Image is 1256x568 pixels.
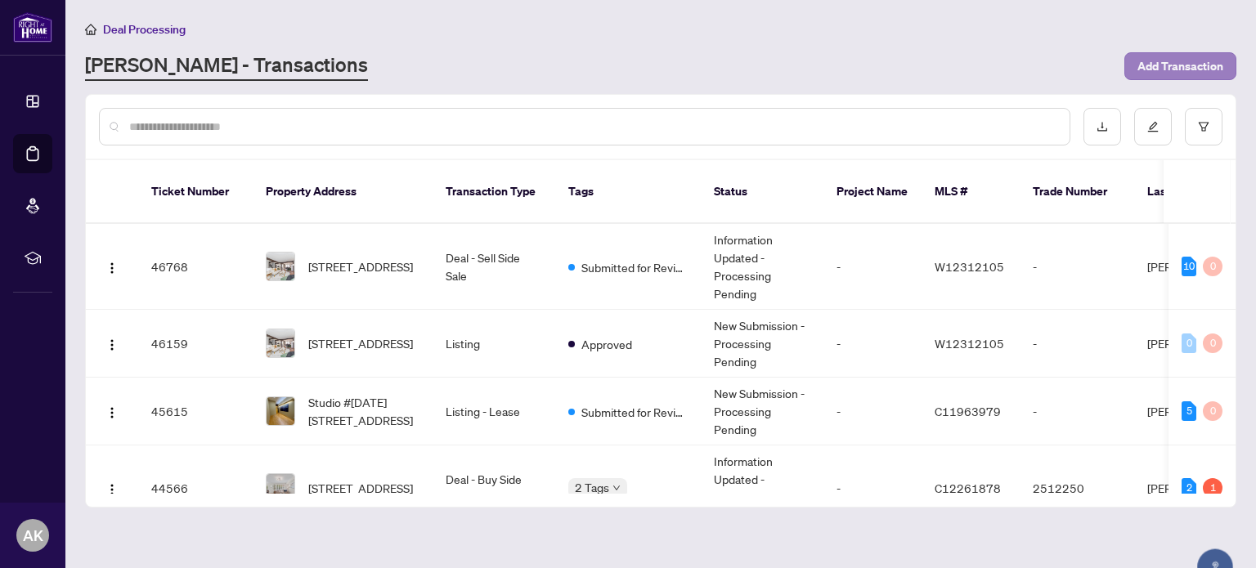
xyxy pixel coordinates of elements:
[1185,108,1222,145] button: filter
[433,378,555,445] td: Listing - Lease
[581,403,688,421] span: Submitted for Review
[138,310,253,378] td: 46159
[1191,511,1240,560] button: Open asap
[1020,224,1134,310] td: -
[433,310,555,378] td: Listing
[99,330,125,356] button: Logo
[138,445,253,531] td: 44566
[138,160,253,224] th: Ticket Number
[1182,333,1196,353] div: 0
[935,481,1001,495] span: C12261878
[823,378,922,445] td: -
[99,253,125,280] button: Logo
[433,160,555,224] th: Transaction Type
[1147,121,1159,132] span: edit
[99,475,125,501] button: Logo
[1182,401,1196,421] div: 5
[1124,52,1236,80] button: Add Transaction
[1203,478,1222,498] div: 1
[612,484,621,492] span: down
[267,474,294,502] img: thumbnail-img
[13,12,52,42] img: logo
[105,338,119,351] img: Logo
[253,160,433,224] th: Property Address
[105,483,119,496] img: Logo
[1083,108,1121,145] button: download
[1134,108,1172,145] button: edit
[433,445,555,531] td: Deal - Buy Side Sale
[308,334,413,352] span: [STREET_ADDRESS]
[1137,53,1223,79] span: Add Transaction
[308,479,413,497] span: [STREET_ADDRESS]
[935,259,1004,274] span: W12312105
[581,258,688,276] span: Submitted for Review
[922,160,1020,224] th: MLS #
[99,398,125,424] button: Logo
[701,224,823,310] td: Information Updated - Processing Pending
[575,478,609,497] span: 2 Tags
[823,160,922,224] th: Project Name
[935,336,1004,351] span: W12312105
[138,378,253,445] td: 45615
[105,406,119,419] img: Logo
[581,335,632,353] span: Approved
[433,224,555,310] td: Deal - Sell Side Sale
[103,22,186,37] span: Deal Processing
[1020,445,1134,531] td: 2512250
[701,445,823,531] td: Information Updated - Processing Pending
[138,224,253,310] td: 46768
[308,257,413,275] span: [STREET_ADDRESS]
[267,397,294,425] img: thumbnail-img
[105,262,119,275] img: Logo
[1203,401,1222,421] div: 0
[23,524,43,547] span: AK
[935,404,1001,418] span: C11963979
[267,253,294,280] img: thumbnail-img
[823,224,922,310] td: -
[1020,378,1134,445] td: -
[701,310,823,378] td: New Submission - Processing Pending
[1203,257,1222,276] div: 0
[1182,478,1196,498] div: 2
[1020,160,1134,224] th: Trade Number
[85,51,368,81] a: [PERSON_NAME] - Transactions
[1203,333,1222,353] div: 0
[85,24,96,35] span: home
[308,393,419,429] span: Studio #[DATE][STREET_ADDRESS]
[823,310,922,378] td: -
[1020,310,1134,378] td: -
[555,160,701,224] th: Tags
[701,378,823,445] td: New Submission - Processing Pending
[1097,121,1108,132] span: download
[267,329,294,357] img: thumbnail-img
[823,445,922,531] td: -
[701,160,823,224] th: Status
[1198,121,1209,132] span: filter
[1182,257,1196,276] div: 10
